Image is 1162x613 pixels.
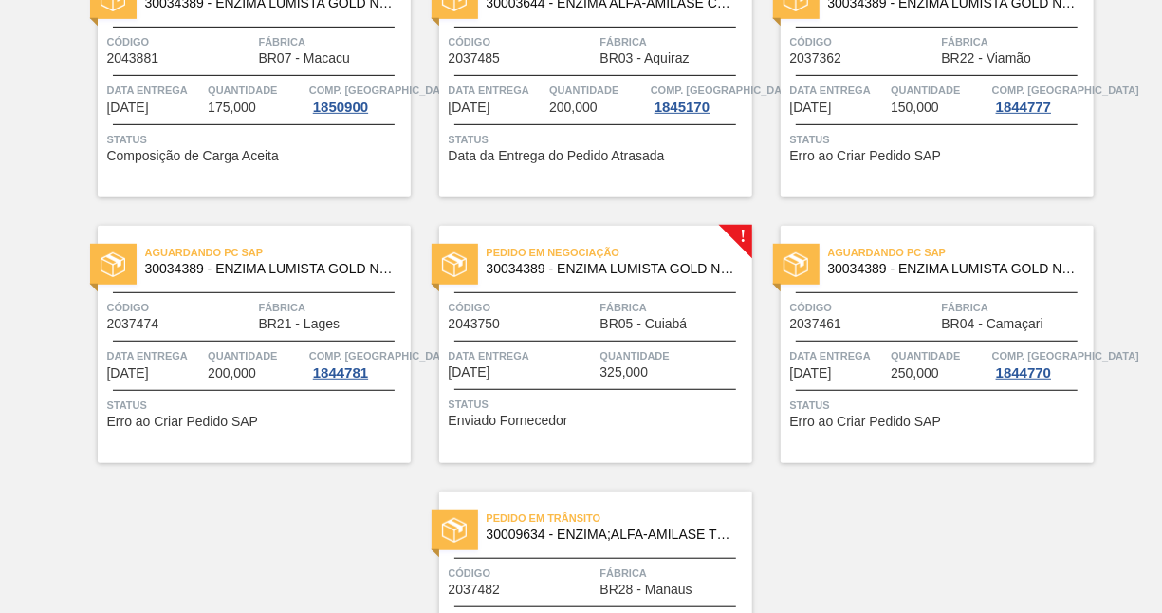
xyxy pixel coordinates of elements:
[651,81,798,100] span: Comp. Carga
[891,81,987,100] span: Quantidade
[891,366,939,381] span: 250,000
[828,243,1094,262] span: Aguardando PC SAP
[449,365,490,380] span: 14/10/2025
[891,101,939,115] span: 150,000
[790,130,1089,149] span: Status
[790,81,887,100] span: Data entrega
[549,101,598,115] span: 200,000
[208,366,256,381] span: 200,000
[107,366,149,381] span: 13/10/2025
[449,395,747,414] span: Status
[942,51,1032,65] span: BR22 - Viamão
[259,298,406,317] span: Fábrica
[790,415,942,429] span: Erro ao Criar Pedido SAP
[309,365,372,381] div: 1844781
[449,414,568,428] span: Enviado Fornecedor
[992,346,1089,381] a: Comp. [GEOGRAPHIC_DATA]1844770
[107,101,149,115] span: 08/10/2025
[600,298,747,317] span: Fábrica
[145,262,396,276] span: 30034389 - ENZIMA LUMISTA GOLD NOVONESIS 25KG
[309,81,456,100] span: Comp. Carga
[752,226,1094,463] a: statusAguardando PC SAP30034389 - ENZIMA LUMISTA GOLD NOVONESIS 25KGCódigo2037461FábricaBR04 - Ca...
[487,243,752,262] span: Pedido em Negociação
[107,317,159,331] span: 2037474
[992,365,1055,381] div: 1844770
[208,81,304,100] span: Quantidade
[600,583,692,597] span: BR28 - Manaus
[790,317,842,331] span: 2037461
[101,252,125,277] img: status
[784,252,808,277] img: status
[828,262,1079,276] span: 30034389 - ENZIMA LUMISTA GOLD NOVONESIS 25KG
[449,317,501,331] span: 2043750
[107,32,254,51] span: Código
[259,317,341,331] span: BR21 - Lages
[992,81,1089,115] a: Comp. [GEOGRAPHIC_DATA]1844777
[309,346,456,365] span: Comp. Carga
[600,32,747,51] span: Fábrica
[600,564,747,583] span: Fábrica
[449,583,501,597] span: 2037482
[107,346,204,365] span: Data entrega
[790,396,1089,415] span: Status
[449,101,490,115] span: 09/10/2025
[69,226,411,463] a: statusAguardando PC SAP30034389 - ENZIMA LUMISTA GOLD NOVONESIS 25KGCódigo2037474FábricaBR21 - La...
[449,51,501,65] span: 2037485
[487,528,737,542] span: 30009634 - ENZIMA;ALFA-AMILASE TERMOESTÁVEL;TERMAMY
[442,252,467,277] img: status
[449,32,596,51] span: Código
[790,149,942,163] span: Erro ao Criar Pedido SAP
[790,366,832,381] span: 17/10/2025
[992,81,1139,100] span: Comp. Carga
[107,130,406,149] span: Status
[600,365,649,380] span: 325,000
[449,130,747,149] span: Status
[449,346,596,365] span: Data entrega
[891,346,987,365] span: Quantidade
[442,518,467,543] img: status
[651,100,713,115] div: 1845170
[107,415,259,429] span: Erro ao Criar Pedido SAP
[790,298,937,317] span: Código
[790,51,842,65] span: 2037362
[107,51,159,65] span: 2043881
[790,32,937,51] span: Código
[259,32,406,51] span: Fábrica
[942,32,1089,51] span: Fábrica
[411,226,752,463] a: !statusPedido em Negociação30034389 - ENZIMA LUMISTA GOLD NOVONESIS 25KGCódigo2043750FábricaBR05 ...
[449,81,545,100] span: Data entrega
[309,81,406,115] a: Comp. [GEOGRAPHIC_DATA]1850900
[107,81,204,100] span: Data entrega
[549,81,646,100] span: Quantidade
[651,81,747,115] a: Comp. [GEOGRAPHIC_DATA]1845170
[259,51,350,65] span: BR07 - Macacu
[600,346,747,365] span: Quantidade
[107,396,406,415] span: Status
[449,149,665,163] span: Data da Entrega do Pedido Atrasada
[309,100,372,115] div: 1850900
[487,262,737,276] span: 30034389 - ENZIMA LUMISTA GOLD NOVONESIS 25KG
[208,346,304,365] span: Quantidade
[449,298,596,317] span: Código
[942,298,1089,317] span: Fábrica
[790,101,832,115] span: 10/10/2025
[107,298,254,317] span: Código
[145,243,411,262] span: Aguardando PC SAP
[942,317,1043,331] span: BR04 - Camaçari
[107,149,279,163] span: Composição de Carga Aceita
[487,509,752,528] span: Pedido em Trânsito
[309,346,406,381] a: Comp. [GEOGRAPHIC_DATA]1844781
[992,346,1139,365] span: Comp. Carga
[208,101,256,115] span: 175,000
[600,317,688,331] span: BR05 - Cuiabá
[790,346,887,365] span: Data entrega
[992,100,1055,115] div: 1844777
[449,564,596,583] span: Código
[600,51,690,65] span: BR03 - Aquiraz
